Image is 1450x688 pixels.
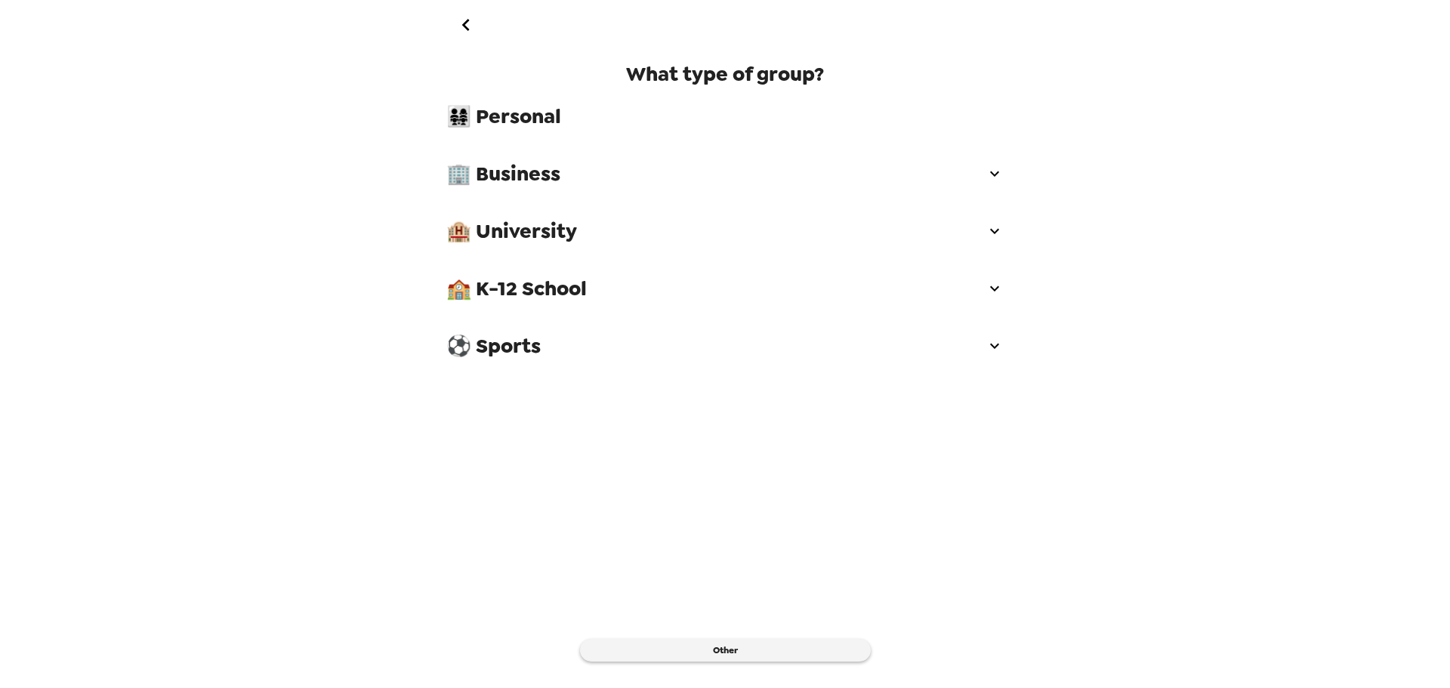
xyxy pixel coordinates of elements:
[446,275,986,302] span: 🏫 K-12 School
[434,323,1016,369] div: ⚽ Sports
[446,332,986,359] span: ⚽ Sports
[434,208,1016,254] div: 🏨 University
[434,94,1016,139] div: 👨‍👩‍👧‍👧 Personal
[434,151,1016,196] div: 🏢 Business
[434,266,1016,311] div: 🏫 K-12 School
[580,639,871,662] button: Other
[446,218,986,245] span: 🏨 University
[626,60,824,88] span: What type of group?
[446,160,986,187] span: 🏢 Business
[446,103,1004,130] span: 👨‍👩‍👧‍👧 Personal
